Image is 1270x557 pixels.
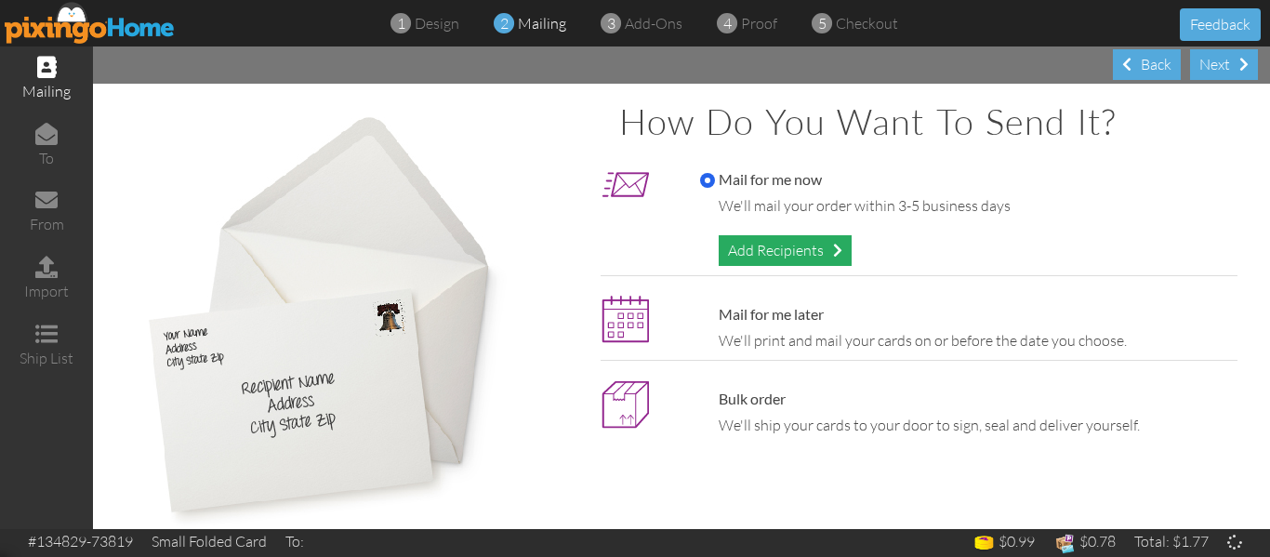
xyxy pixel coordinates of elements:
span: To: [285,532,304,550]
button: Feedback [1180,8,1261,41]
div: Total: $1.77 [1134,531,1209,552]
img: pixingo logo [5,2,176,44]
img: bulk_icon-5.png [601,379,650,429]
span: 1 [397,13,405,34]
span: 3 [607,13,615,34]
span: proof [741,14,777,33]
img: points-icon.png [972,532,996,555]
input: Mail for me now [700,173,715,188]
h1: How do you want to send it? [619,102,1237,141]
input: Bulk order [700,392,715,407]
span: 2 [500,13,509,34]
div: We'll ship your cards to your door to sign, seal and deliver yourself. [719,415,1228,436]
input: Mail for me later [700,308,715,323]
img: mail-cards.jpg [126,102,512,535]
div: Next [1190,49,1258,80]
img: maillater.png [601,295,650,344]
span: 5 [818,13,827,34]
td: $0.99 [963,529,1044,557]
iframe: Chat [1269,556,1270,557]
label: Mail for me now [700,169,822,191]
td: #134829-73819 [19,529,142,554]
td: $0.78 [1044,529,1125,557]
img: expense-icon.png [1053,532,1077,555]
div: We'll print and mail your cards on or before the date you choose. [719,330,1228,351]
span: add-ons [625,14,682,33]
span: design [415,14,459,33]
span: checkout [836,14,898,33]
img: mailnow_icon.png [601,160,650,209]
span: 4 [723,13,732,34]
div: We'll mail your order within 3-5 business days [719,195,1228,217]
span: mailing [518,14,566,33]
label: Mail for me later [700,304,824,325]
label: Bulk order [700,389,786,410]
div: Add Recipients [719,235,852,266]
div: Back [1113,49,1181,80]
td: Small Folded Card [142,529,276,554]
